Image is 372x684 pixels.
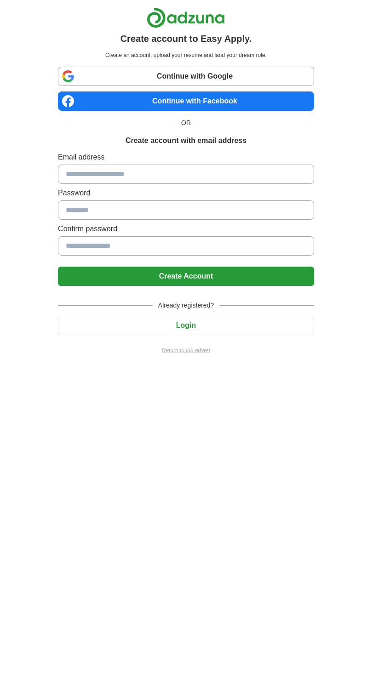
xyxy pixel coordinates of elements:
label: Email address [58,152,314,163]
span: OR [176,118,196,128]
button: Login [58,316,314,335]
img: Adzuna logo [147,7,225,28]
label: Confirm password [58,223,314,234]
label: Password [58,188,314,199]
h1: Create account to Easy Apply. [120,32,252,46]
p: Create an account, upload your resume and land your dream role. [60,51,312,59]
a: Continue with Google [58,67,314,86]
span: Already registered? [153,301,219,310]
a: Continue with Facebook [58,91,314,111]
a: Return to job advert [58,346,314,354]
button: Create Account [58,267,314,286]
a: Login [58,321,314,329]
h1: Create account with email address [126,135,246,146]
